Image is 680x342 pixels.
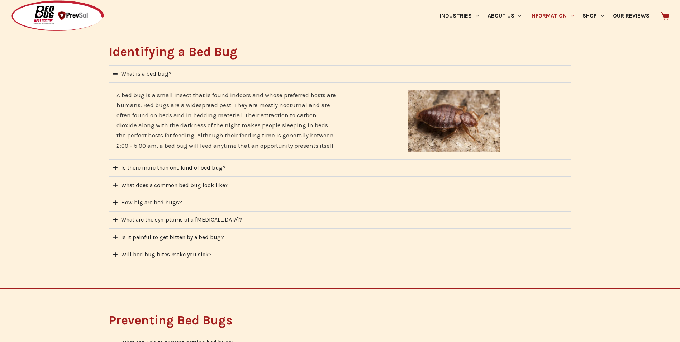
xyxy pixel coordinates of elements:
[121,163,226,172] div: Is there more than one kind of bed bug?
[121,215,242,224] div: What are the symptoms of a [MEDICAL_DATA]?
[121,69,172,79] div: What is a bed bug?
[121,233,224,242] div: Is it painful to get bitten by a bed bug?
[109,177,571,194] summary: What does a common bed bug look like?
[109,211,571,228] summary: What are the symptoms of a [MEDICAL_DATA]?
[109,65,571,263] div: Accordion. Open links with Enter or Space, close with Escape, and navigate with Arrow Keys
[109,194,571,211] summary: How big are bed bugs?
[116,91,336,149] span: A bed bug is a small insect that is found indoors and whose preferred hosts are humans. Bed bugs ...
[121,198,182,207] div: How big are bed bugs?
[109,65,571,82] summary: What is a bed bug?
[109,314,571,327] h2: Preventing Bed Bugs
[109,46,571,58] h2: Identifying a Bed Bug
[6,3,27,24] button: Open LiveChat chat widget
[121,250,212,259] div: Will bed bug bites make you sick?
[121,181,228,190] div: What does a common bed bug look like?
[109,246,571,263] summary: Will bed bug bites make you sick?
[109,159,571,176] summary: Is there more than one kind of bed bug?
[109,229,571,246] summary: Is it painful to get bitten by a bed bug?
